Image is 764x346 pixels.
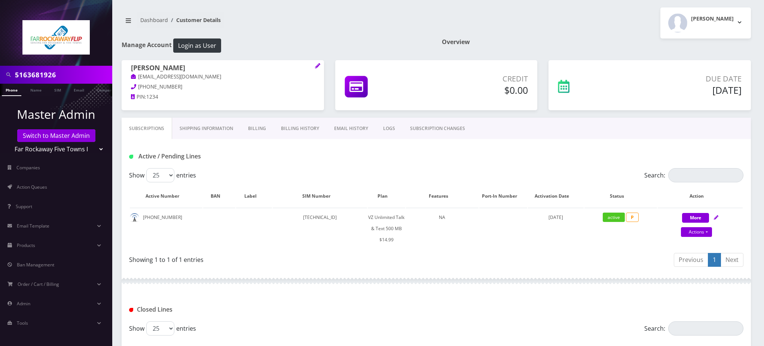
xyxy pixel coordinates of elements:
[146,321,174,336] select: Showentries
[17,184,47,190] span: Action Queues
[603,213,625,222] span: active
[172,41,221,49] a: Login as User
[548,214,563,220] span: [DATE]
[681,227,712,237] a: Actions
[17,242,35,248] span: Products
[17,320,28,326] span: Tools
[660,7,751,38] button: [PERSON_NAME]
[131,73,221,81] a: [EMAIL_ADDRESS][DOMAIN_NAME]
[146,168,174,182] select: Showentries
[479,185,527,207] th: Port-In Number: activate to sort column ascending
[131,64,315,73] h1: [PERSON_NAME]
[16,164,40,171] span: Companies
[708,253,721,267] a: 1
[273,185,367,207] th: SIM Number: activate to sort column ascending
[658,185,743,207] th: Action: activate to sort column ascending
[129,308,133,312] img: Closed Lines
[368,208,405,249] td: VZ Unlimited Talk & Text 500 MB $14.99
[168,16,221,24] li: Customer Details
[376,118,403,139] a: LOGS
[129,155,133,159] img: Active / Pending Lines
[203,185,235,207] th: BAN: activate to sort column ascending
[172,118,241,139] a: Shipping Information
[70,84,88,95] a: Email
[129,252,431,264] div: Showing 1 to 1 of 1 entries
[146,93,158,100] span: 1234
[51,84,65,95] a: SIM
[130,213,139,222] img: default.png
[626,213,639,222] span: P
[17,300,30,307] span: Admin
[442,38,751,46] h1: Overview
[668,321,743,336] input: Search:
[623,73,742,84] p: Due Date
[426,73,528,84] p: Credit
[403,118,473,139] a: SUBSCRIPTION CHANGES
[406,185,479,207] th: Features: activate to sort column ascending
[528,185,584,207] th: Activation Date: activate to sort column ascending
[668,168,743,182] input: Search:
[2,84,21,96] a: Phone
[17,223,49,229] span: Email Template
[623,84,742,96] h5: [DATE]
[691,16,734,22] h2: [PERSON_NAME]
[138,83,182,90] span: [PHONE_NUMBER]
[173,38,221,53] button: Login as User
[236,185,272,207] th: Label: activate to sort column ascending
[129,306,326,313] h1: Closed Lines
[327,118,376,139] a: EMAIL HISTORY
[130,185,202,207] th: Active Number: activate to sort column ascending
[17,129,95,142] a: Switch to Master Admin
[15,68,110,82] input: Search in Company
[406,208,479,249] td: NA
[122,12,431,34] nav: breadcrumb
[368,185,405,207] th: Plan: activate to sort column ascending
[140,16,168,24] a: Dashboard
[17,262,54,268] span: Ban Management
[129,168,196,182] label: Show entries
[18,281,59,287] span: Order / Cart / Billing
[426,84,528,96] h5: $0.00
[241,118,273,139] a: Billing
[27,84,45,95] a: Name
[584,185,657,207] th: Status: activate to sort column ascending
[131,93,146,101] a: PIN:
[130,208,202,249] td: [PHONE_NUMBER]
[674,253,708,267] a: Previous
[129,153,326,160] h1: Active / Pending Lines
[682,213,709,223] button: More
[273,208,367,249] td: [TECHNICAL_ID]
[721,253,743,267] a: Next
[129,321,196,336] label: Show entries
[122,118,172,139] a: Subscriptions
[644,168,743,182] label: Search:
[93,84,118,95] a: Company
[644,321,743,336] label: Search:
[22,20,90,55] img: Far Rockaway Five Towns Flip
[122,38,431,53] h1: Manage Account
[16,203,32,210] span: Support
[273,118,327,139] a: Billing History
